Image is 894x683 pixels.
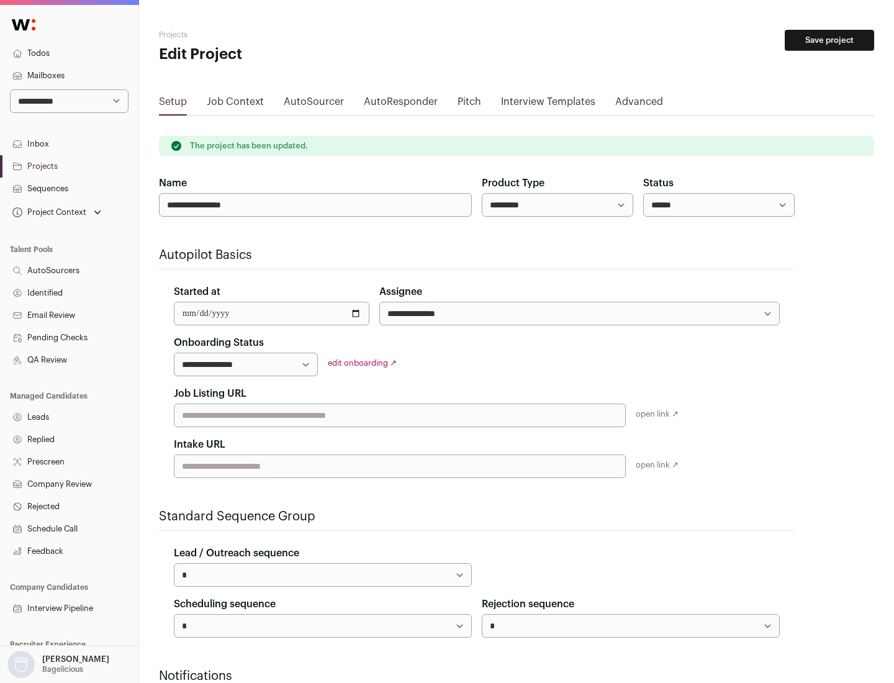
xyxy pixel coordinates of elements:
p: The project has been updated. [190,141,308,151]
label: Lead / Outreach sequence [174,546,299,561]
label: Intake URL [174,437,225,452]
a: AutoSourcer [284,94,344,114]
button: Save project [785,30,874,51]
a: Setup [159,94,187,114]
a: Pitch [458,94,481,114]
label: Assignee [379,284,422,299]
button: Open dropdown [5,651,112,678]
a: edit onboarding ↗ [328,359,397,367]
p: Bagelicious [42,664,83,674]
button: Open dropdown [10,204,104,221]
label: Scheduling sequence [174,597,276,612]
img: Wellfound [5,12,42,37]
h2: Standard Sequence Group [159,508,795,525]
a: Interview Templates [501,94,595,114]
label: Name [159,176,187,191]
label: Rejection sequence [482,597,574,612]
p: [PERSON_NAME] [42,654,109,664]
label: Status [643,176,674,191]
a: AutoResponder [364,94,438,114]
a: Advanced [615,94,663,114]
label: Started at [174,284,220,299]
label: Onboarding Status [174,335,264,350]
h1: Edit Project [159,45,397,65]
label: Product Type [482,176,544,191]
h2: Autopilot Basics [159,247,795,264]
div: Project Context [10,207,86,217]
h2: Projects [159,30,397,40]
a: Job Context [207,94,264,114]
label: Job Listing URL [174,386,246,401]
img: nopic.png [7,651,35,678]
